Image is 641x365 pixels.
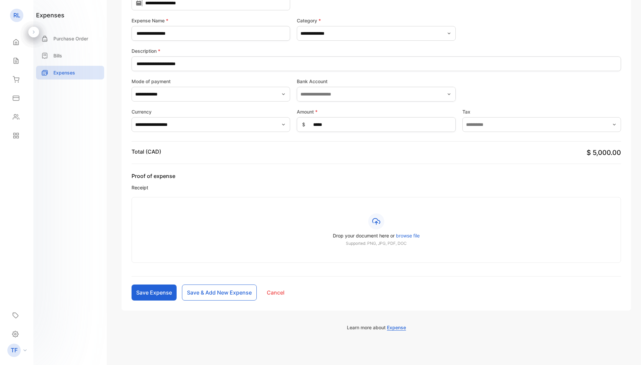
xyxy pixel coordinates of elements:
span: Drop your document here or [333,233,395,238]
p: Total (CAD) [132,148,161,156]
label: Currency [132,108,290,115]
label: Amount [297,108,455,115]
label: Mode of payment [132,78,290,85]
p: Purchase Order [53,35,88,42]
label: Description [132,47,621,54]
a: Bills [36,49,104,62]
button: Open LiveChat chat widget [5,3,25,23]
label: Tax [462,108,621,115]
p: RL [13,11,20,20]
p: Supported: PNG, JPG, PDF, DOC [148,240,605,246]
span: Proof of expense [132,172,621,180]
p: Learn more about [122,324,631,331]
p: Bills [53,52,62,59]
label: Bank Account [297,78,455,85]
p: Expenses [53,69,75,76]
span: Expense [387,325,406,331]
p: TF [11,346,18,355]
span: browse file [396,233,420,238]
label: Category [297,17,455,24]
button: Save & Add New Expense [182,285,257,301]
a: Purchase Order [36,32,104,45]
h1: expenses [36,11,64,20]
span: $ 5,000.00 [587,149,621,157]
span: $ [302,121,305,128]
span: Receipt [132,184,621,191]
label: Expense Name [132,17,290,24]
button: Cancel [262,285,289,301]
button: Save Expense [132,285,177,301]
a: Expenses [36,66,104,79]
